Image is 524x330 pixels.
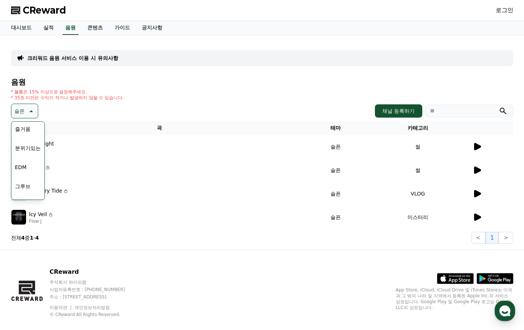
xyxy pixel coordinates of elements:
[471,232,485,244] button: <
[308,182,364,205] td: 슬픈
[27,54,118,62] a: 크리워드 음원 서비스 이용 시 유의사항
[364,135,472,158] td: 썰
[308,158,364,182] td: 슬픈
[308,135,364,158] td: 슬픈
[11,95,124,101] p: * 35초 미만은 수익이 적거나 발생하지 않을 수 있습니다.
[48,233,95,251] a: 대화
[75,305,110,310] a: 개인정보처리방침
[11,210,26,225] img: music
[364,205,472,229] td: 미스터리
[23,4,66,16] span: CReward
[396,287,513,311] p: App Store, iCloud, iCloud Drive 및 iTunes Store는 미국과 그 밖의 나라 및 지역에서 등록된 Apple Inc.의 서비스 상표입니다. Goo...
[12,197,28,214] button: 슬픈
[29,211,47,218] p: Icy Veil
[50,287,139,293] p: 사업자등록번호 : [PHONE_NUMBER]
[29,187,62,195] p: Memory Tide
[2,233,48,251] a: 홈
[30,235,33,241] strong: 1
[14,106,25,116] p: 슬픈
[109,21,136,35] a: 가이드
[50,268,139,276] p: CReward
[50,279,139,285] p: 주식회사 와이피랩
[364,182,472,205] td: VLOG
[136,21,168,35] a: 공지사항
[12,178,33,194] button: 그루브
[485,232,499,244] button: 1
[37,21,59,35] a: 실적
[11,234,39,241] p: 전체 중 -
[82,21,109,35] a: 콘텐츠
[496,6,513,15] a: 로그인
[11,89,124,95] p: * 볼륨은 15% 이상으로 설정해주세요.
[50,312,139,318] p: © CReward All Rights Reserved.
[375,104,422,118] button: 채널 등록하기
[11,104,38,118] button: 슬픈
[308,205,364,229] td: 슬픈
[67,244,76,250] span: 대화
[11,121,308,135] th: 곡
[113,244,122,250] span: 설정
[50,294,139,300] p: 주소 : [STREET_ADDRESS]
[23,244,28,250] span: 홈
[29,195,69,201] p: Flow K
[11,4,66,16] a: CReward
[12,121,33,137] button: 즐거움
[12,140,44,156] button: 분위기있는
[95,233,141,251] a: 설정
[29,218,54,224] p: Flow J
[499,232,513,244] button: >
[364,121,472,135] th: 카테고리
[364,158,472,182] td: 썰
[35,235,39,241] strong: 4
[29,140,54,148] p: Sad Night
[5,21,37,35] a: 대시보드
[50,305,73,310] a: 이용약관
[12,159,30,175] button: EDM
[21,235,25,241] strong: 4
[11,78,513,86] h4: 음원
[308,121,364,135] th: 테마
[62,21,79,35] a: 음원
